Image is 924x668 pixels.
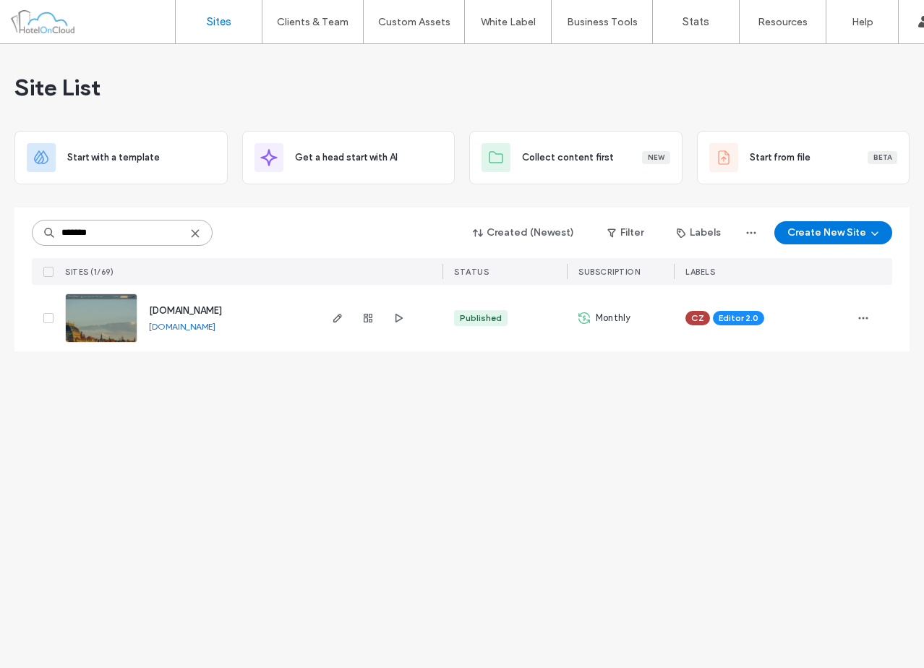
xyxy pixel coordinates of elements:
label: Business Tools [567,16,638,28]
a: [DOMAIN_NAME] [149,321,215,332]
button: Created (Newest) [461,221,587,244]
span: Help [33,10,62,23]
span: LABELS [685,267,715,277]
label: Help [852,16,873,28]
label: Stats [683,15,709,28]
div: Get a head start with AI [242,131,455,184]
span: Get a head start with AI [295,150,398,165]
div: New [642,151,670,164]
label: Custom Assets [378,16,450,28]
div: Published [460,312,502,325]
span: Site List [14,73,100,102]
span: Start with a template [67,150,160,165]
div: Beta [868,151,897,164]
span: Monthly [596,311,630,325]
span: STATUS [454,267,489,277]
button: Create New Site [774,221,892,244]
span: CZ [691,312,704,325]
div: Start from fileBeta [697,131,910,184]
span: SUBSCRIPTION [578,267,640,277]
span: Editor 2.0 [719,312,758,325]
span: Collect content first [522,150,614,165]
button: Labels [664,221,734,244]
div: Start with a template [14,131,228,184]
button: Filter [593,221,658,244]
span: SITES (1/69) [65,267,114,277]
label: Clients & Team [277,16,348,28]
label: White Label [481,16,536,28]
label: Resources [758,16,808,28]
a: [DOMAIN_NAME] [149,305,222,316]
label: Sites [207,15,231,28]
div: Collect content firstNew [469,131,683,184]
span: Start from file [750,150,810,165]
